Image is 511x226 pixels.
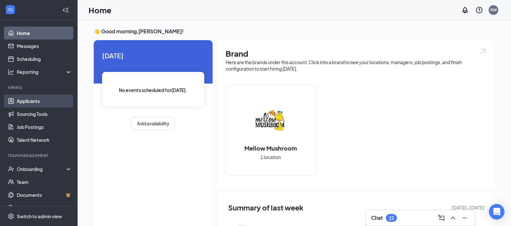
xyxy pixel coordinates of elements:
svg: UserCheck [8,166,14,172]
h1: Home [89,5,112,16]
span: No events scheduled for [DATE] . [119,86,187,94]
div: RW [490,7,497,13]
a: SurveysCrown [17,201,72,214]
svg: Settings [8,213,14,220]
div: 22 [389,215,394,221]
a: Team [17,175,72,188]
button: ComposeMessage [436,213,447,223]
div: Onboarding [17,166,67,172]
a: Scheduling [17,52,72,65]
h1: Brand [226,48,487,59]
button: Minimize [460,213,470,223]
div: Here are the brands under this account. Click into a brand to see your locations, managers, job p... [226,59,487,72]
svg: ComposeMessage [438,214,445,222]
div: Team Management [8,153,71,158]
h2: Mellow Mushroom [238,144,304,152]
h3: 👋 Good morning, [PERSON_NAME] ! [94,28,495,35]
div: Open Intercom Messenger [489,204,505,220]
a: Home [17,27,72,40]
span: [DATE] [102,51,204,61]
svg: Minimize [461,214,469,222]
svg: WorkstreamLogo [7,6,14,13]
svg: QuestionInfo [475,6,483,14]
h3: Chat [371,214,383,221]
a: Applicants [17,95,72,107]
a: Job Postings [17,120,72,133]
svg: Notifications [461,6,469,14]
span: 1 location [261,153,281,161]
a: Messages [17,40,72,52]
img: Mellow Mushroom [250,100,292,141]
div: Reporting [17,69,72,75]
a: Sourcing Tools [17,107,72,120]
img: open.6027fd2a22e1237b5b06.svg [479,48,487,55]
button: Add availability [132,117,175,130]
div: Switch to admin view [17,213,62,220]
svg: ChevronUp [449,214,457,222]
a: Talent Network [17,133,72,146]
span: Summary of last week [228,202,303,213]
svg: Analysis [8,69,14,75]
a: DocumentsCrown [17,188,72,201]
svg: Collapse [62,7,69,13]
div: Hiring [8,85,71,90]
span: [DATE] - [DATE] [452,204,484,211]
button: ChevronUp [448,213,458,223]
